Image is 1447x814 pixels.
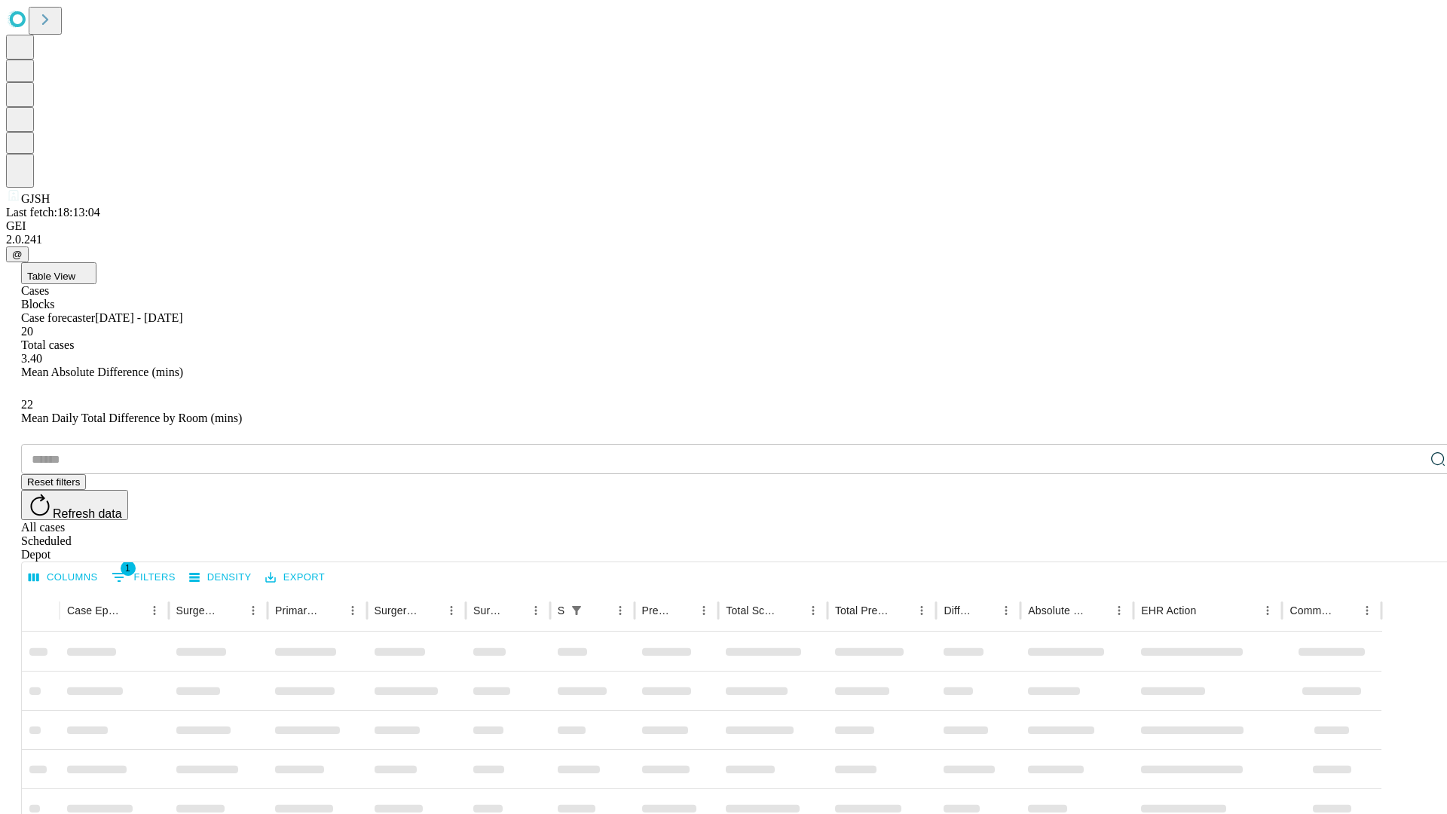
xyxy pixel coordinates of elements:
[1357,600,1378,621] button: Menu
[53,507,122,520] span: Refresh data
[121,561,136,576] span: 1
[558,604,564,617] div: Scheduled In Room Duration
[67,604,121,617] div: Case Epic Id
[21,412,242,424] span: Mean Daily Total Difference by Room (mins)
[1335,600,1357,621] button: Sort
[1257,600,1278,621] button: Menu
[123,600,144,621] button: Sort
[321,600,342,621] button: Sort
[726,604,780,617] div: Total Scheduled Duration
[262,566,329,589] button: Export
[21,352,42,365] span: 3.40
[21,398,33,411] span: 22
[911,600,932,621] button: Menu
[21,262,96,284] button: Table View
[342,600,363,621] button: Menu
[21,338,74,351] span: Total cases
[1289,604,1333,617] div: Comments
[693,600,714,621] button: Menu
[1088,600,1109,621] button: Sort
[672,600,693,621] button: Sort
[6,246,29,262] button: @
[974,600,996,621] button: Sort
[21,490,128,520] button: Refresh data
[566,600,587,621] div: 1 active filter
[21,192,50,205] span: GJSH
[12,249,23,260] span: @
[504,600,525,621] button: Sort
[642,604,671,617] div: Predicted In Room Duration
[890,600,911,621] button: Sort
[1198,600,1219,621] button: Sort
[95,311,182,324] span: [DATE] - [DATE]
[566,600,587,621] button: Show filters
[835,604,889,617] div: Total Predicted Duration
[803,600,824,621] button: Menu
[108,565,179,589] button: Show filters
[144,600,165,621] button: Menu
[441,600,462,621] button: Menu
[275,604,319,617] div: Primary Service
[610,600,631,621] button: Menu
[243,600,264,621] button: Menu
[6,233,1441,246] div: 2.0.241
[473,604,503,617] div: Surgery Date
[420,600,441,621] button: Sort
[525,600,546,621] button: Menu
[6,206,100,219] span: Last fetch: 18:13:04
[996,600,1017,621] button: Menu
[21,474,86,490] button: Reset filters
[1109,600,1130,621] button: Menu
[222,600,243,621] button: Sort
[782,600,803,621] button: Sort
[27,271,75,282] span: Table View
[6,219,1441,233] div: GEI
[1028,604,1086,617] div: Absolute Difference
[25,566,102,589] button: Select columns
[21,325,33,338] span: 20
[21,366,183,378] span: Mean Absolute Difference (mins)
[27,476,80,488] span: Reset filters
[176,604,220,617] div: Surgeon Name
[375,604,418,617] div: Surgery Name
[185,566,255,589] button: Density
[589,600,610,621] button: Sort
[21,311,95,324] span: Case forecaster
[944,604,973,617] div: Difference
[1141,604,1196,617] div: EHR Action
